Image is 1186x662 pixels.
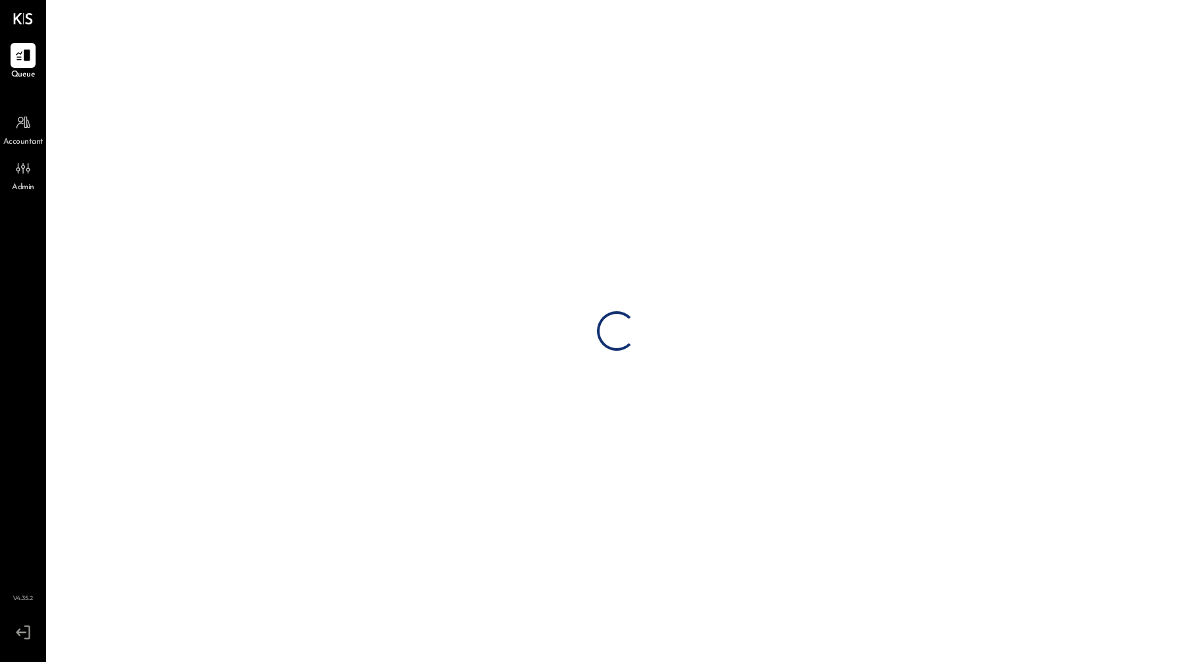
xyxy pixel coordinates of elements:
a: Accountant [1,110,45,148]
span: Accountant [3,136,43,148]
a: Admin [1,156,45,194]
a: Queue [1,43,45,81]
span: Queue [11,69,36,81]
span: Admin [12,182,34,194]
